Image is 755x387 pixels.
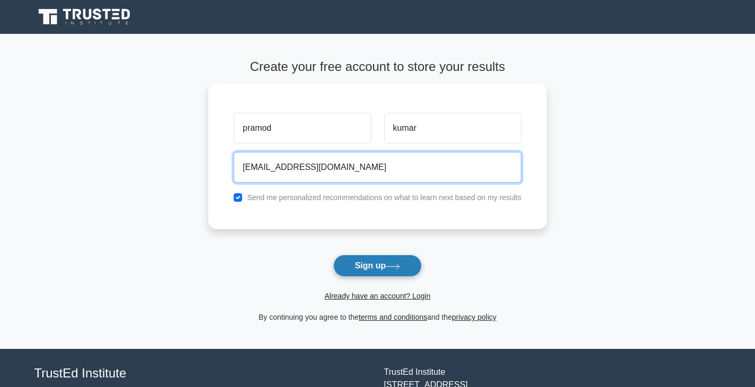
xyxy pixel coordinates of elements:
h4: TrustEd Institute [34,366,371,381]
input: First name [234,113,371,143]
label: Send me personalized recommendations on what to learn next based on my results [247,193,521,202]
button: Sign up [333,255,422,277]
input: Email [234,152,521,183]
a: privacy policy [452,313,496,321]
input: Last name [384,113,521,143]
a: terms and conditions [359,313,427,321]
a: Already have an account? Login [324,292,430,300]
h4: Create your free account to store your results [208,59,547,75]
div: By continuing you agree to the and the [202,311,553,323]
